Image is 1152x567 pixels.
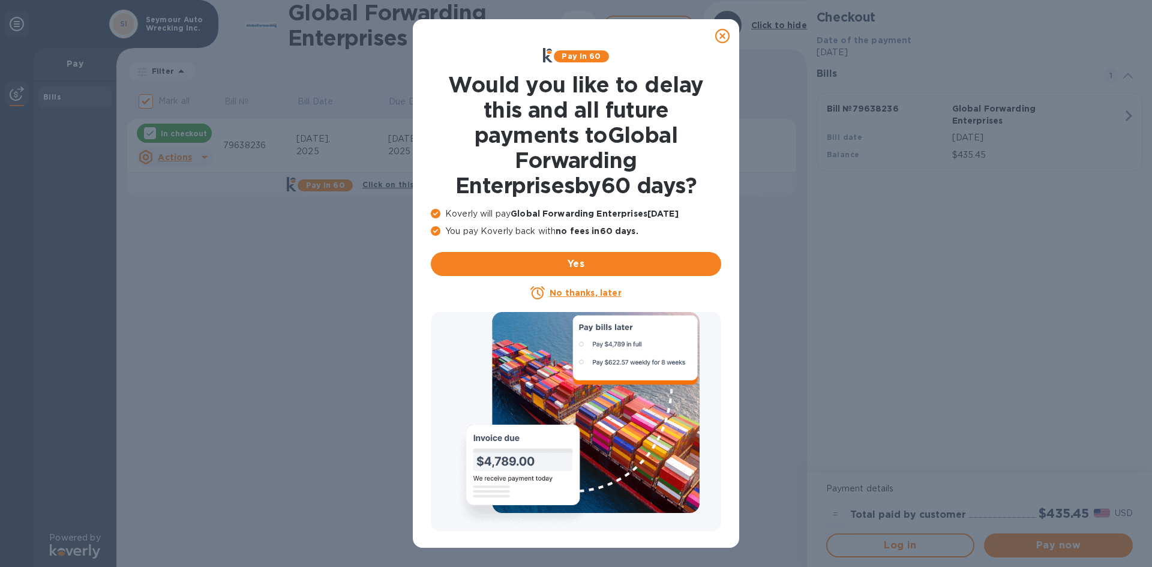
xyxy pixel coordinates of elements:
u: No thanks, later [550,288,621,298]
b: no fees in 60 days . [556,226,638,236]
b: Pay in 60 [562,52,601,61]
b: Global Forwarding Enterprises [DATE] [511,209,679,218]
h1: Would you like to delay this and all future payments to Global Forwarding Enterprises by 60 days ? [431,72,721,198]
span: Yes [440,257,712,271]
p: Koverly will pay [431,208,721,220]
button: Yes [431,252,721,276]
p: You pay Koverly back with [431,225,721,238]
